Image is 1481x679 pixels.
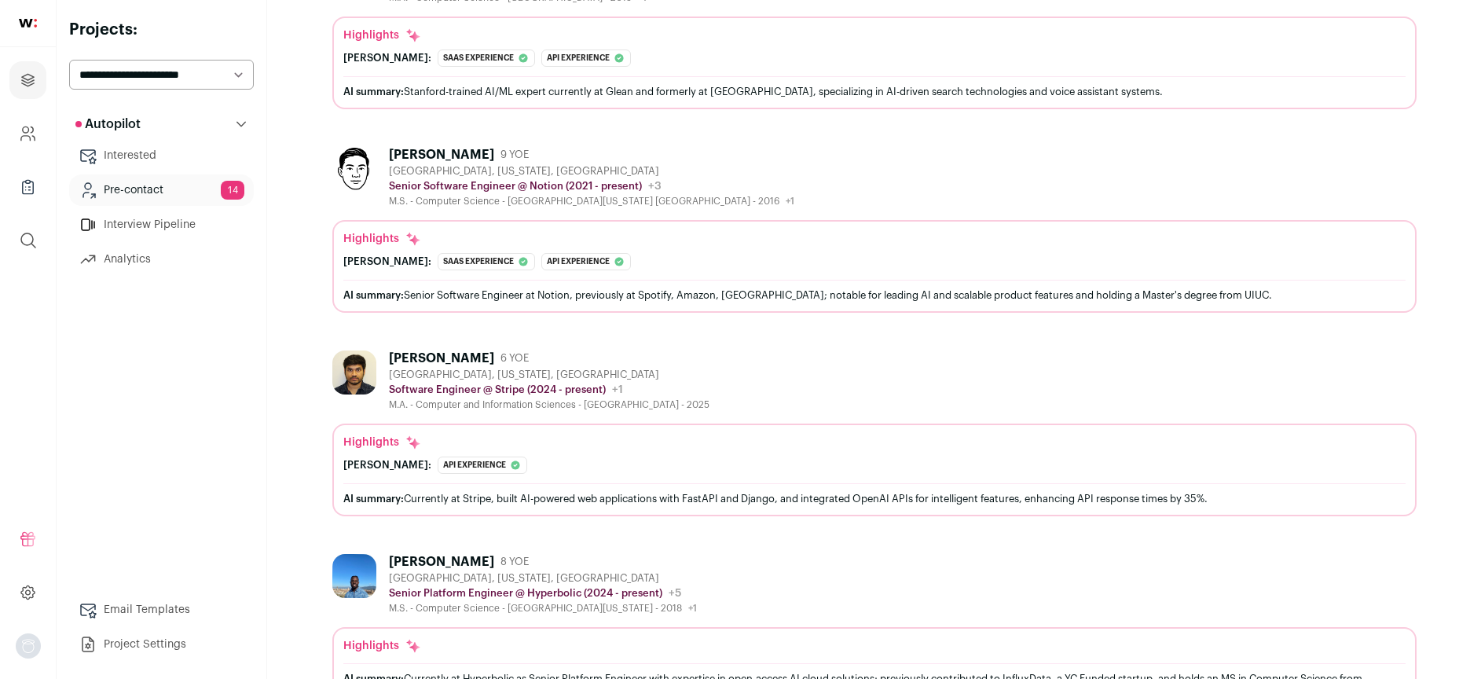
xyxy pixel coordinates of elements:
[69,19,254,41] h2: Projects:
[389,572,697,585] div: [GEOGRAPHIC_DATA], [US_STATE], [GEOGRAPHIC_DATA]
[69,244,254,275] a: Analytics
[75,115,141,134] p: Autopilot
[688,604,697,613] span: +1
[343,86,404,97] span: AI summary:
[648,181,662,192] span: +3
[786,196,794,206] span: +1
[69,209,254,240] a: Interview Pipeline
[389,587,662,600] p: Senior Platform Engineer @ Hyperbolic (2024 - present)
[612,384,623,395] span: +1
[541,50,631,67] div: Api experience
[343,52,431,64] div: [PERSON_NAME]:
[69,140,254,171] a: Interested
[500,149,529,161] span: 9 YOE
[389,369,709,381] div: [GEOGRAPHIC_DATA], [US_STATE], [GEOGRAPHIC_DATA]
[343,435,421,450] div: Highlights
[9,61,46,99] a: Projects
[389,554,494,570] div: [PERSON_NAME]
[343,287,1406,303] div: Senior Software Engineer at Notion, previously at Spotify, Amazon, [GEOGRAPHIC_DATA]; notable for...
[389,147,494,163] div: [PERSON_NAME]
[69,174,254,206] a: Pre-contact14
[343,638,421,654] div: Highlights
[500,352,529,365] span: 6 YOE
[16,633,41,659] img: nopic.png
[343,494,404,504] span: AI summary:
[221,181,244,200] span: 14
[389,398,709,411] div: M.A. - Computer and Information Sciences - [GEOGRAPHIC_DATA] - 2025
[669,588,681,599] span: +5
[9,115,46,152] a: Company and ATS Settings
[389,602,697,615] div: M.S. - Computer Science - [GEOGRAPHIC_DATA][US_STATE] - 2018
[16,633,41,659] button: Open dropdown
[343,231,421,247] div: Highlights
[343,255,431,268] div: [PERSON_NAME]:
[438,253,535,270] div: Saas experience
[69,108,254,140] button: Autopilot
[9,168,46,206] a: Company Lists
[541,253,631,270] div: Api experience
[389,195,794,207] div: M.S. - Computer Science - [GEOGRAPHIC_DATA][US_STATE] [GEOGRAPHIC_DATA] - 2016
[389,165,794,178] div: [GEOGRAPHIC_DATA], [US_STATE], [GEOGRAPHIC_DATA]
[389,351,494,366] div: [PERSON_NAME]
[332,351,376,395] img: 366470d83265d69f368aafea28622d46a968c9089933304b49d28f06ca188a99.jpg
[332,147,1417,313] a: [PERSON_NAME] 9 YOE [GEOGRAPHIC_DATA], [US_STATE], [GEOGRAPHIC_DATA] Senior Software Engineer @ N...
[343,28,421,43] div: Highlights
[438,50,535,67] div: Saas experience
[343,490,1406,507] div: Currently at Stripe, built AI-powered web applications with FastAPI and Django, and integrated Op...
[343,459,431,472] div: [PERSON_NAME]:
[343,83,1406,100] div: Stanford-trained AI/ML expert currently at Glean and formerly at [GEOGRAPHIC_DATA], specializing ...
[438,457,527,474] div: Api experience
[332,554,376,598] img: 6b2fb162462c6230e3a6630f5a96b6abac25855ec6aa27d7b1ad493464908e80.jpg
[69,629,254,660] a: Project Settings
[332,147,376,191] img: af51e5ff05d3196d6eb16744f5dbf4324cccff728fa0f805a0b0463dbf5469ed.jpg
[389,180,642,193] p: Senior Software Engineer @ Notion (2021 - present)
[343,290,404,300] span: AI summary:
[389,384,606,396] p: Software Engineer @ Stripe (2024 - present)
[19,19,37,28] img: wellfound-shorthand-0d5821cbd27db2630d0214b213865d53afaa358527fdda9d0ea32b1df1b89c2c.svg
[500,556,529,568] span: 8 YOE
[332,351,1417,516] a: [PERSON_NAME] 6 YOE [GEOGRAPHIC_DATA], [US_STATE], [GEOGRAPHIC_DATA] Software Engineer @ Stripe (...
[69,594,254,626] a: Email Templates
